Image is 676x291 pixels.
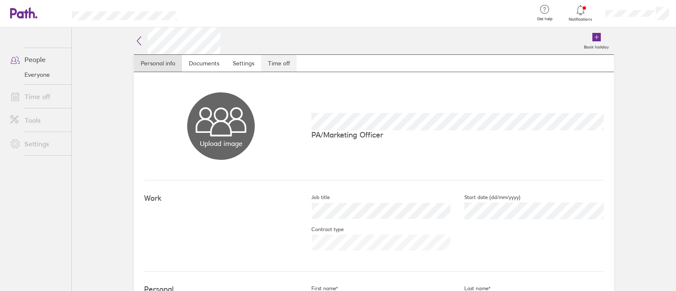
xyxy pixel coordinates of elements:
[567,4,594,22] a: Notifications
[134,55,182,72] a: Personal info
[451,194,521,201] label: Start date (dd/mm/yyyy)
[3,68,71,81] a: Everyone
[298,226,343,233] label: Contract type
[3,51,71,68] a: People
[298,194,330,201] label: Job title
[261,55,297,72] a: Time off
[3,112,71,129] a: Tools
[567,17,594,22] span: Notifications
[144,194,298,203] h4: Work
[531,16,559,22] span: Get help
[182,55,226,72] a: Documents
[3,88,71,105] a: Time off
[3,135,71,152] a: Settings
[579,27,614,54] a: Book holiday
[579,42,614,50] label: Book holiday
[226,55,261,72] a: Settings
[311,130,604,139] p: PA/Marketing Officer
